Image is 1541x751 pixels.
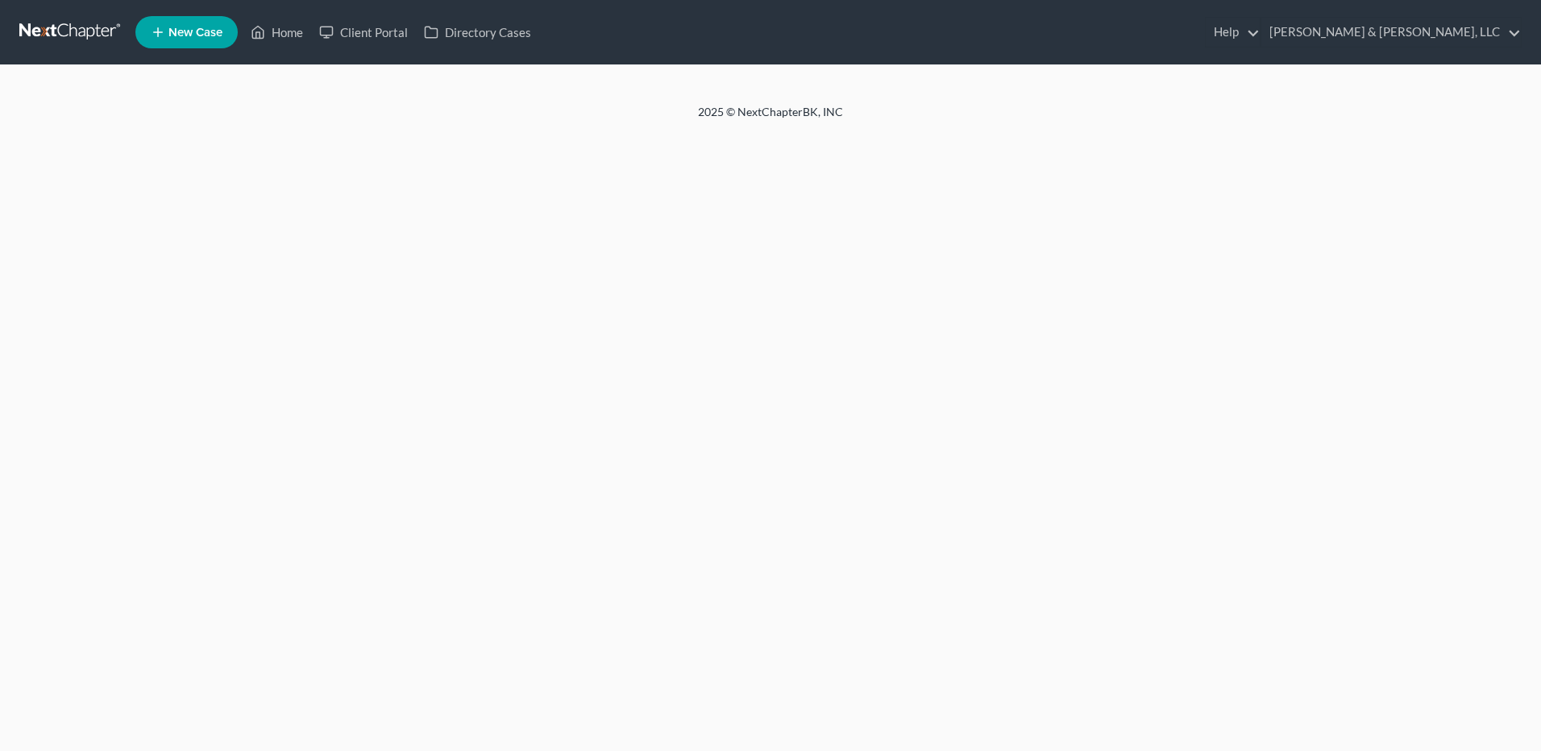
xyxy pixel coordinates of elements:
a: Client Portal [311,18,416,47]
a: [PERSON_NAME] & [PERSON_NAME], LLC [1261,18,1521,47]
new-legal-case-button: New Case [135,16,238,48]
a: Directory Cases [416,18,539,47]
a: Home [243,18,311,47]
div: 2025 © NextChapterBK, INC [311,104,1230,133]
a: Help [1206,18,1260,47]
